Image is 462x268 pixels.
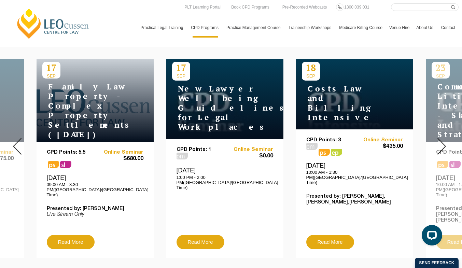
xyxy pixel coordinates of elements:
span: SEP [42,73,60,79]
h4: Family Law Property - Complex Property Settlements ([DATE]) [42,82,128,139]
a: Book CPD Programs [229,3,271,11]
img: Next [437,138,446,155]
p: Presented by: [PERSON_NAME] [47,206,143,212]
span: ps [319,149,330,156]
p: Live Stream Only [47,212,143,217]
h4: Costs Law and Billing Intensive [302,84,387,122]
a: Read More [47,235,95,249]
p: 17 [42,62,60,73]
p: 17 [172,62,190,73]
div: [DATE] [47,174,143,197]
a: Online Seminar [354,137,403,143]
a: [PERSON_NAME] Centre for Law [15,8,91,40]
p: 09:00 AM - 3:30 PM([GEOGRAPHIC_DATA]/[GEOGRAPHIC_DATA] Time) [47,182,143,197]
div: [DATE] [306,162,403,185]
a: CPD Programs [187,18,223,38]
a: 1300 039 031 [342,3,371,11]
p: 10:00 AM - 1:30 PM([GEOGRAPHIC_DATA]/[GEOGRAPHIC_DATA] Time) [306,170,403,185]
span: $680.00 [95,155,143,163]
a: Read More [306,235,354,249]
h4: New Lawyer Wellbeing Guidelines for Legal Workplaces [172,84,257,132]
a: Online Seminar [225,147,273,153]
span: $435.00 [354,143,403,150]
span: ps [331,149,342,156]
span: ps [48,161,59,168]
iframe: LiveChat chat widget [416,222,445,251]
span: $0.00 [225,153,273,160]
img: Prev [13,138,22,155]
a: Traineeship Workshops [285,18,336,38]
a: Medicare Billing Course [336,18,386,38]
a: About Us [413,18,437,38]
p: CPD Points: 1 [177,147,225,153]
p: 1:00 PM - 2:00 PM([GEOGRAPHIC_DATA]/[GEOGRAPHIC_DATA] Time) [177,175,273,190]
span: pm [306,143,318,150]
div: [DATE] [177,167,273,190]
a: Online Seminar [95,150,143,155]
a: Venue Hire [386,18,413,38]
a: Practical Legal Training [137,18,188,38]
p: Presented by: [PERSON_NAME],[PERSON_NAME],[PERSON_NAME] [306,194,403,205]
a: PLT Learning Portal [183,3,222,11]
span: SEP [302,73,320,79]
span: 1300 039 031 [344,5,369,10]
a: Contact [438,18,459,38]
a: Practice Management Course [223,18,285,38]
span: pm [177,153,188,159]
span: SEP [172,73,190,79]
p: CPD Points: 3 [306,137,355,143]
a: Pre-Recorded Webcasts [281,3,329,11]
span: sl [60,161,71,168]
a: Read More [177,235,224,249]
p: 18 [302,62,320,73]
p: CPD Points: 5.5 [47,150,95,155]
